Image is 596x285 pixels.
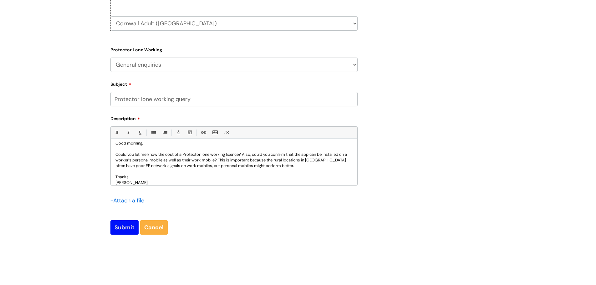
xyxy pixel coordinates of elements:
[115,174,353,180] p: Thanks
[110,196,148,206] div: Attach a file
[174,129,182,136] a: Font Color
[161,129,169,136] a: 1. Ordered List (Ctrl-Shift-8)
[110,79,358,87] label: Subject
[199,129,207,136] a: Link
[110,114,358,121] label: Description
[186,129,194,136] a: Back Color
[140,220,168,235] a: Cancel
[115,152,353,169] p: Could you let me know the cost of a Protector lone working licence? Also, could you confirm that ...
[110,46,358,53] label: Protector Lone Working
[115,140,353,146] p: Good morning,
[115,180,353,186] p: [PERSON_NAME]
[124,129,132,136] a: Italic (Ctrl-I)
[149,129,157,136] a: • Unordered List (Ctrl-Shift-7)
[211,129,219,136] a: Insert Image...
[110,197,113,204] span: +
[222,129,230,136] a: Remove formatting (Ctrl-\)
[110,220,139,235] input: Submit
[113,129,120,136] a: Bold (Ctrl-B)
[136,129,144,136] a: Underline(Ctrl-U)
